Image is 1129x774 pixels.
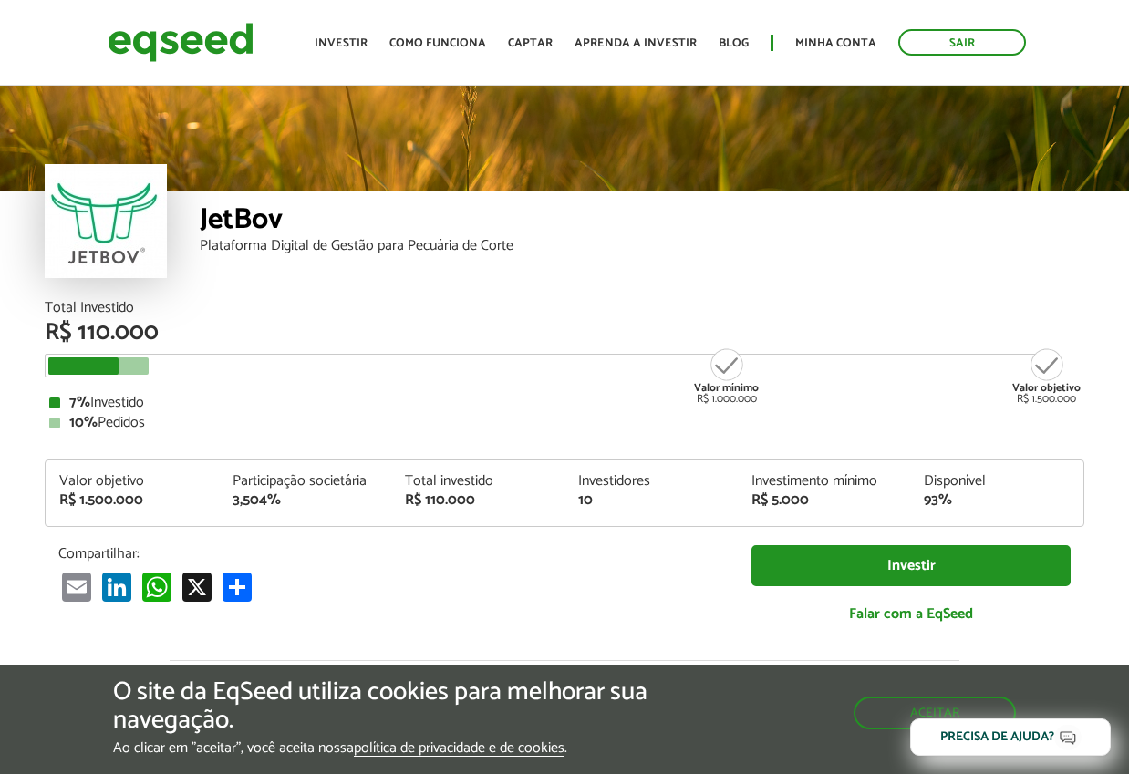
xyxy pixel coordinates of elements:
strong: Valor objetivo [1012,379,1081,397]
p: Ao clicar em "aceitar", você aceita nossa . [113,739,655,757]
p: Compartilhar: [58,545,724,562]
a: Minha conta [795,37,876,49]
div: R$ 110.000 [405,493,551,508]
a: Blog [719,37,749,49]
a: LinkedIn [98,572,135,602]
h5: O site da EqSeed utiliza cookies para melhorar sua navegação. [113,678,655,735]
div: Pedidos [49,416,1080,430]
button: Aceitar [854,697,1016,729]
a: Falar com a EqSeed [751,595,1071,633]
a: Aprenda a investir [575,37,697,49]
a: Captar [508,37,553,49]
div: 3,504% [233,493,378,508]
a: WhatsApp [139,572,175,602]
div: Participação societária [233,474,378,489]
a: política de privacidade e de cookies [354,741,564,757]
img: EqSeed [108,18,254,67]
div: R$ 1.000.000 [692,346,761,405]
a: Como funciona [389,37,486,49]
div: Investidores [578,474,724,489]
div: R$ 5.000 [751,493,897,508]
div: Valor objetivo [59,474,205,489]
a: X [179,572,215,602]
div: Total investido [405,474,551,489]
a: Investir [751,545,1071,586]
strong: 10% [69,410,98,435]
div: Total Investido [45,301,1084,315]
a: Investir [315,37,368,49]
div: Investimento mínimo [751,474,897,489]
a: Compartilhar [219,572,255,602]
div: 93% [924,493,1070,508]
div: R$ 110.000 [45,321,1084,345]
a: Sair [898,29,1026,56]
div: 10 [578,493,724,508]
div: R$ 1.500.000 [1012,346,1081,405]
div: R$ 1.500.000 [59,493,205,508]
div: Disponível [924,474,1070,489]
div: JetBov [200,205,1084,239]
div: Investido [49,396,1080,410]
strong: 7% [69,390,90,415]
a: Email [58,572,95,602]
strong: Valor mínimo [694,379,759,397]
div: Plataforma Digital de Gestão para Pecuária de Corte [200,239,1084,253]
